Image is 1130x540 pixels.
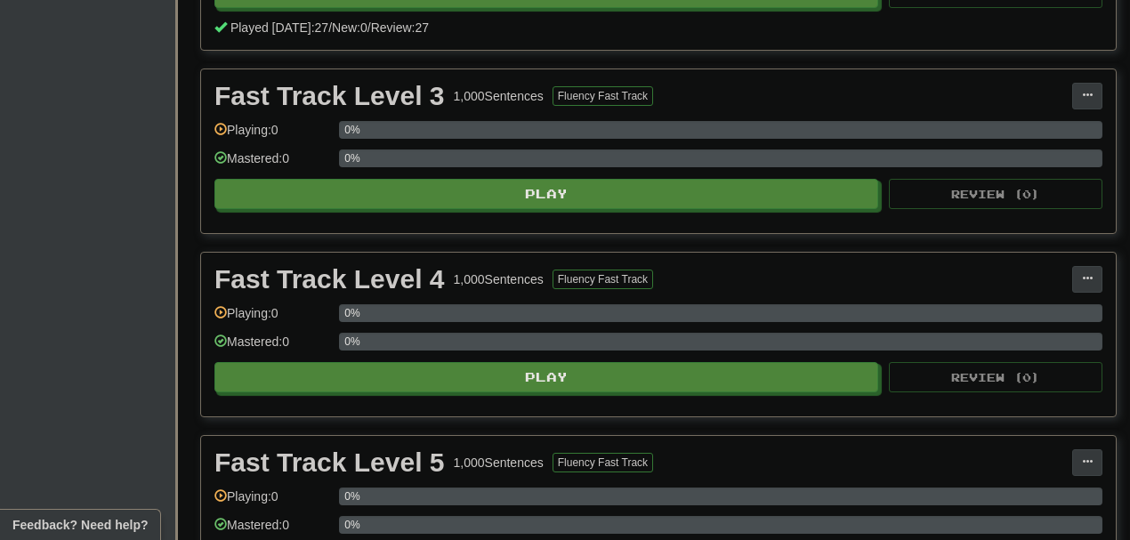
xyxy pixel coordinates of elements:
span: / [367,20,371,35]
div: Fast Track Level 3 [214,83,445,109]
button: Review (0) [889,179,1102,209]
span: New: 0 [332,20,367,35]
div: Mastered: 0 [214,333,330,362]
div: Playing: 0 [214,121,330,150]
button: Play [214,179,878,209]
div: 1,000 Sentences [454,87,544,105]
span: Open feedback widget [12,516,148,534]
span: / [328,20,332,35]
button: Play [214,362,878,392]
div: 1,000 Sentences [454,454,544,471]
button: Fluency Fast Track [553,270,653,289]
button: Review (0) [889,362,1102,392]
span: Played [DATE]: 27 [230,20,328,35]
div: Fast Track Level 5 [214,449,445,476]
div: Mastered: 0 [214,149,330,179]
button: Fluency Fast Track [553,453,653,472]
span: Review: 27 [371,20,429,35]
div: Playing: 0 [214,304,330,334]
div: Fast Track Level 4 [214,266,445,293]
div: 1,000 Sentences [454,270,544,288]
div: Playing: 0 [214,488,330,517]
button: Fluency Fast Track [553,86,653,106]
